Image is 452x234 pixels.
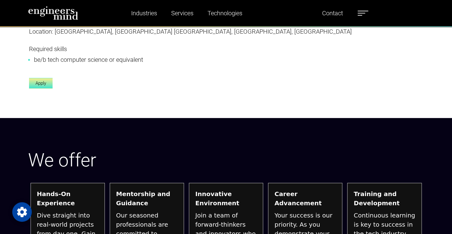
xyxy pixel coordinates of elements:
[29,78,53,89] a: Apply
[195,189,257,208] strong: Innovative Environment
[129,6,160,20] a: Industries
[28,6,79,20] img: logo
[34,55,398,64] li: be/b tech computer science or equivalent
[29,45,403,53] h5: Required skills
[116,189,178,208] strong: Mentorship and Guidance
[274,189,336,208] strong: Career Advancement
[29,27,403,36] p: Location: [GEOGRAPHIC_DATA], [GEOGRAPHIC_DATA] [GEOGRAPHIC_DATA], [GEOGRAPHIC_DATA], [GEOGRAPHIC_...
[28,149,96,171] span: We offer
[169,6,196,20] a: Services
[320,6,345,20] a: Contact
[37,189,98,208] strong: Hands-On Experience
[205,6,245,20] a: Technologies
[354,189,415,208] strong: Training and Development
